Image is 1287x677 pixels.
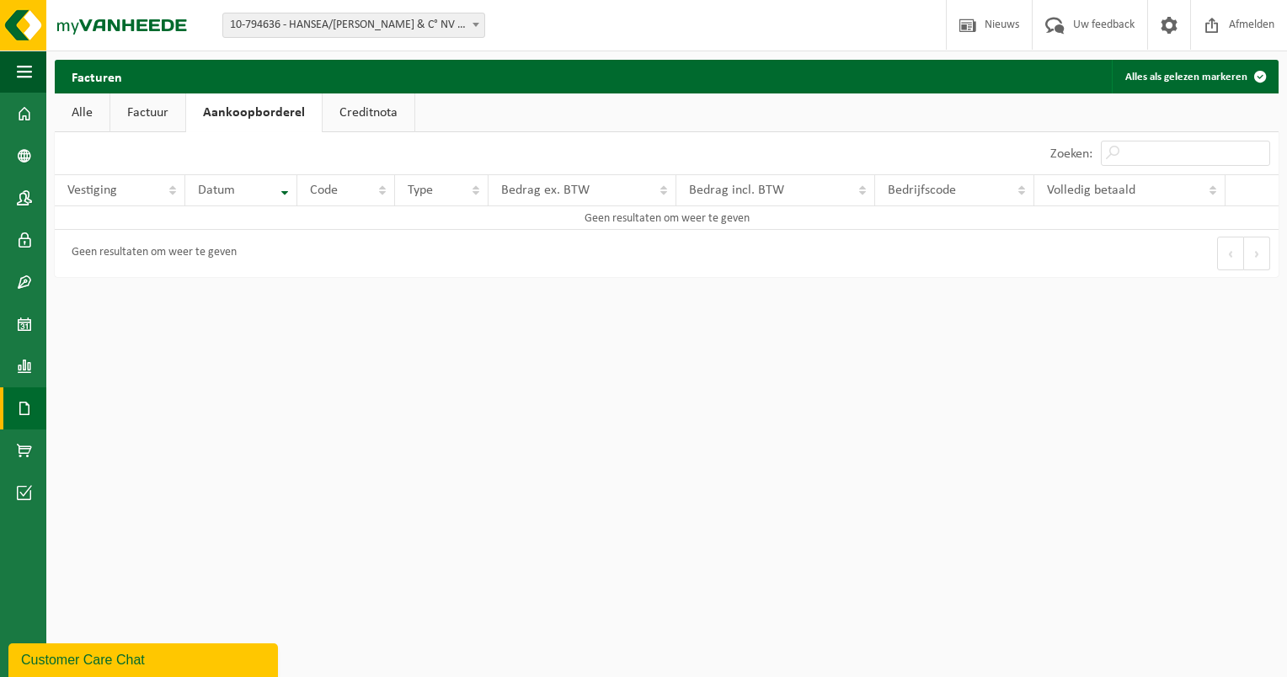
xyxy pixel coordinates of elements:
span: Code [310,184,338,197]
button: Alles als gelezen markeren [1112,60,1277,93]
span: Volledig betaald [1047,184,1135,197]
a: Factuur [110,93,185,132]
a: Creditnota [323,93,414,132]
span: 10-794636 - HANSEA/R. MELOTTE & C° NV - PELT [222,13,485,38]
a: Alle [55,93,109,132]
span: Bedrijfscode [888,184,956,197]
label: Zoeken: [1050,147,1092,161]
h2: Facturen [55,60,139,93]
span: Type [408,184,433,197]
iframe: chat widget [8,640,281,677]
div: Geen resultaten om weer te geven [63,238,237,269]
span: Bedrag ex. BTW [501,184,590,197]
td: Geen resultaten om weer te geven [55,206,1279,230]
button: Previous [1217,237,1244,270]
button: Next [1244,237,1270,270]
span: Bedrag incl. BTW [689,184,784,197]
span: 10-794636 - HANSEA/R. MELOTTE & C° NV - PELT [223,13,484,37]
span: Datum [198,184,235,197]
span: Vestiging [67,184,117,197]
a: Aankoopborderel [186,93,322,132]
